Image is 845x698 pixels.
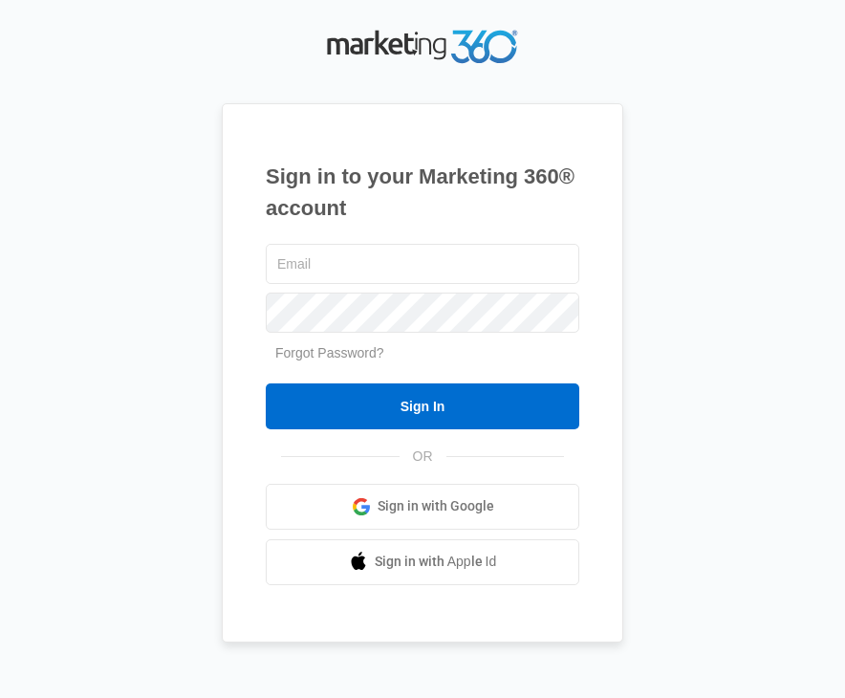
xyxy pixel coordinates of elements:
a: Forgot Password? [275,345,384,360]
h1: Sign in to your Marketing 360® account [266,161,579,224]
input: Email [266,244,579,284]
span: OR [400,447,446,467]
span: Sign in with Apple Id [375,552,497,572]
a: Sign in with Google [266,484,579,530]
span: Sign in with Google [378,496,494,516]
a: Sign in with Apple Id [266,539,579,585]
input: Sign In [266,383,579,429]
